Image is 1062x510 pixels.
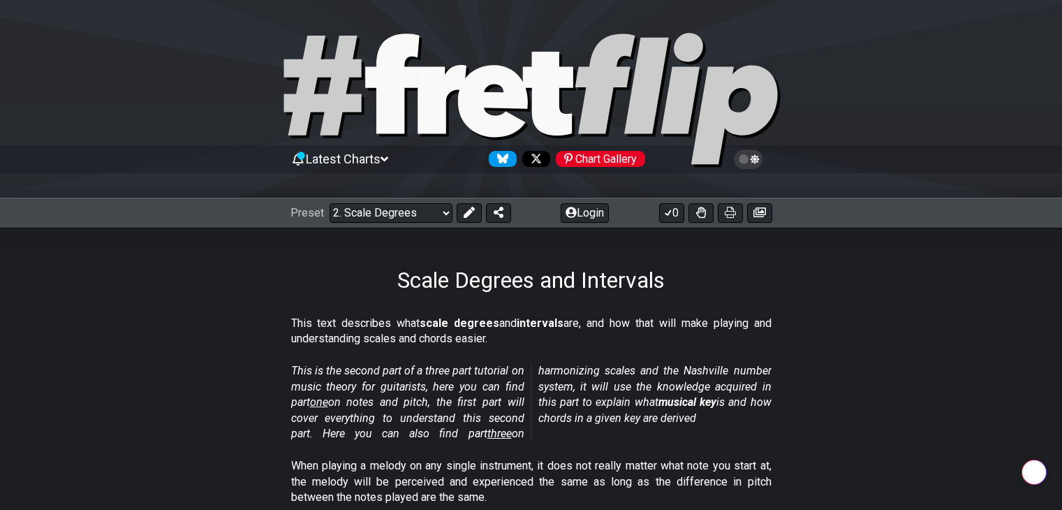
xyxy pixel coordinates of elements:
[290,206,324,219] span: Preset
[330,203,452,223] select: Preset
[688,203,714,223] button: Toggle Dexterity for all fretkits
[517,151,550,167] a: Follow #fretflip at X
[397,267,665,293] h1: Scale Degrees and Intervals
[457,203,482,223] button: Edit Preset
[747,203,772,223] button: Create image
[291,364,772,440] em: This is the second part of a three part tutorial on music theory for guitarists, here you can fin...
[561,203,609,223] button: Login
[420,316,499,330] strong: scale degrees
[483,151,517,167] a: Follow #fretflip at Bluesky
[556,151,645,167] div: Chart Gallery
[310,395,328,409] span: one
[658,395,716,409] strong: musical key
[487,427,512,440] span: three
[486,203,511,223] button: Share Preset
[517,316,563,330] strong: intervals
[550,151,645,167] a: #fretflip at Pinterest
[718,203,743,223] button: Print
[741,153,757,166] span: Toggle light / dark theme
[291,458,772,505] p: When playing a melody on any single instrument, it does not really matter what note you start at,...
[291,316,772,347] p: This text describes what and are, and how that will make playing and understanding scales and cho...
[306,152,381,166] span: Latest Charts
[659,203,684,223] button: 0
